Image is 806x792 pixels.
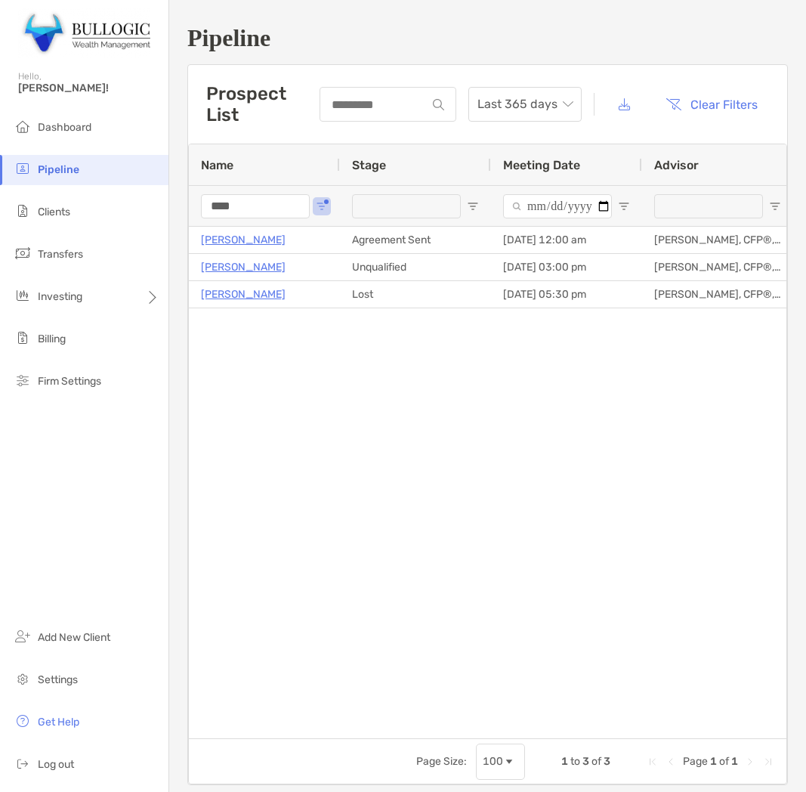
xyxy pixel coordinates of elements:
div: [DATE] 05:30 pm [491,281,642,308]
span: Name [201,158,233,172]
img: logout icon [14,754,32,772]
input: Name Filter Input [201,194,310,218]
span: Dashboard [38,121,91,134]
img: firm-settings icon [14,371,32,389]
div: Page Size [476,744,525,780]
span: Page [683,755,708,768]
div: [PERSON_NAME], CFP®, EA, CTC, RICP, RLP [642,254,793,280]
h3: Prospect List [206,83,320,125]
img: dashboard icon [14,117,32,135]
img: Zoe Logo [18,6,150,60]
div: Next Page [744,756,756,768]
button: Open Filter Menu [467,200,479,212]
a: [PERSON_NAME] [201,285,286,304]
span: Advisor [654,158,699,172]
img: input icon [433,99,444,110]
span: Meeting Date [503,158,580,172]
div: [PERSON_NAME], CFP®, EA, CTC, RICP, RLP [642,227,793,253]
span: Transfers [38,248,83,261]
img: investing icon [14,286,32,305]
input: Meeting Date Filter Input [503,194,612,218]
img: billing icon [14,329,32,347]
div: 100 [483,755,503,768]
span: Billing [38,333,66,345]
span: 3 [604,755,610,768]
img: transfers icon [14,244,32,262]
div: Previous Page [665,756,677,768]
div: Last Page [762,756,774,768]
div: Lost [340,281,491,308]
div: Agreement Sent [340,227,491,253]
span: [PERSON_NAME]! [18,82,159,94]
span: 3 [582,755,589,768]
div: Unqualified [340,254,491,280]
div: Page Size: [416,755,467,768]
span: Pipeline [38,163,79,176]
span: Log out [38,758,74,771]
span: Stage [352,158,386,172]
div: [DATE] 03:00 pm [491,254,642,280]
img: pipeline icon [14,159,32,178]
span: Get Help [38,716,79,729]
h1: Pipeline [187,24,788,52]
img: get-help icon [14,712,32,730]
button: Open Filter Menu [618,200,630,212]
div: [PERSON_NAME], CFP®, EA, CTC, RICP, RLP [642,281,793,308]
button: Clear Filters [654,88,769,121]
span: Investing [38,290,82,303]
button: Open Filter Menu [769,200,781,212]
span: of [591,755,601,768]
div: [DATE] 12:00 am [491,227,642,253]
div: First Page [647,756,659,768]
a: [PERSON_NAME] [201,230,286,249]
span: Last 365 days [477,88,573,121]
span: Clients [38,206,70,218]
span: of [719,755,729,768]
span: 1 [710,755,717,768]
button: Open Filter Menu [316,200,328,212]
span: Add New Client [38,631,110,644]
span: to [570,755,580,768]
a: [PERSON_NAME] [201,258,286,277]
span: 1 [561,755,568,768]
img: settings icon [14,670,32,688]
span: Settings [38,673,78,686]
span: 1 [731,755,738,768]
span: Firm Settings [38,375,101,388]
img: add_new_client icon [14,627,32,645]
img: clients icon [14,202,32,220]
